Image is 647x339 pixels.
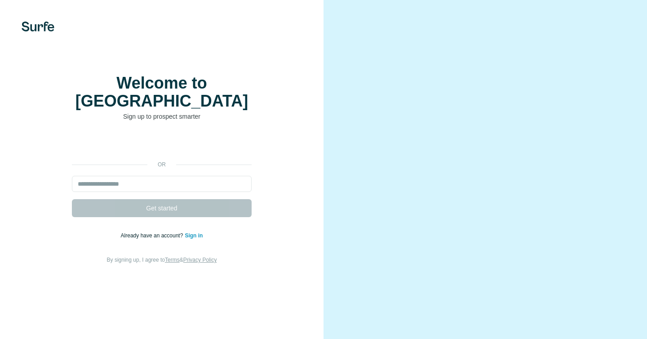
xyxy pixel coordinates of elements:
a: Terms [165,257,180,263]
h1: Welcome to [GEOGRAPHIC_DATA] [72,74,252,110]
span: Already have an account? [121,232,185,239]
p: Sign up to prospect smarter [72,112,252,121]
a: Sign in [185,232,203,239]
img: Surfe's logo [22,22,54,31]
span: By signing up, I agree to & [107,257,217,263]
a: Privacy Policy [183,257,217,263]
p: or [147,161,176,169]
iframe: Sign in with Google Button [67,134,256,154]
